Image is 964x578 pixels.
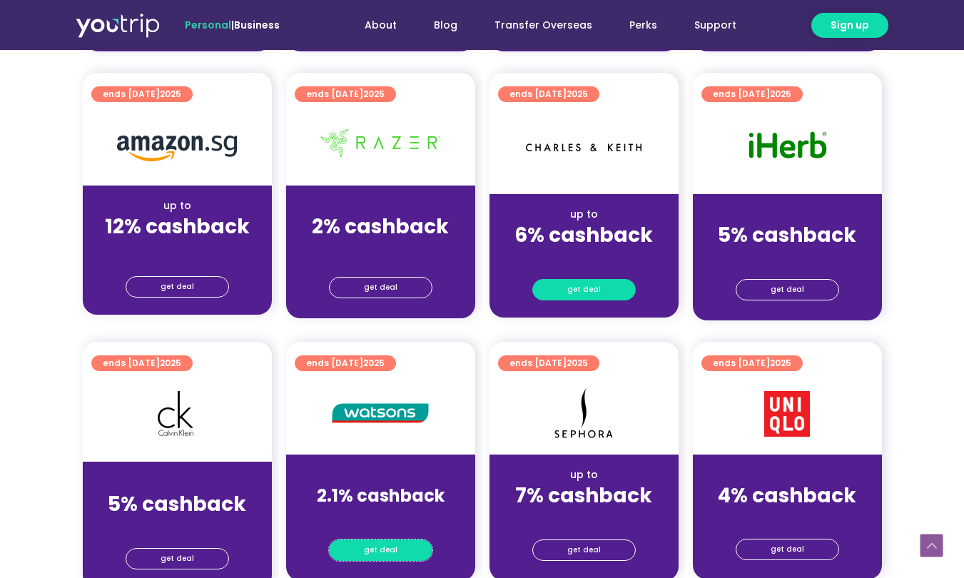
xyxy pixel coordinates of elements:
span: Personal [185,18,231,32]
span: get deal [161,549,194,569]
span: ends [DATE] [509,86,588,102]
a: get deal [126,276,229,298]
strong: 12% cashback [105,213,250,240]
div: up to [501,207,667,222]
div: up to [94,198,260,213]
a: Business [234,18,280,32]
span: get deal [771,539,804,559]
span: ends [DATE] [306,355,385,371]
span: get deal [364,540,397,560]
div: (for stays only) [94,240,260,255]
div: up to [298,198,464,213]
div: up to [704,467,871,482]
span: 2025 [567,357,588,369]
span: 2025 [363,357,385,369]
div: (for stays only) [704,509,871,524]
span: 2025 [567,88,588,100]
span: 2025 [363,88,385,100]
strong: 2.1% cashback [317,484,445,507]
span: get deal [567,280,601,300]
a: get deal [532,279,636,300]
strong: 6% cashback [514,221,653,249]
a: ends [DATE]2025 [498,355,599,371]
span: 2025 [160,88,181,100]
span: get deal [567,540,601,560]
span: ends [DATE] [306,86,385,102]
span: get deal [364,278,397,298]
a: ends [DATE]2025 [91,86,193,102]
div: up to [298,467,464,482]
span: 2025 [160,357,181,369]
a: get deal [329,277,432,298]
a: Sign up [811,13,888,38]
div: (for stays only) [501,248,667,263]
div: up to [501,467,667,482]
div: up to [704,207,871,222]
div: (for stays only) [94,517,260,532]
div: (for stays only) [298,509,464,524]
a: get deal [736,279,839,300]
a: ends [DATE]2025 [701,86,803,102]
a: About [346,12,415,39]
span: | [185,18,280,32]
span: get deal [161,277,194,297]
a: ends [DATE]2025 [498,86,599,102]
a: get deal [329,539,432,561]
strong: 7% cashback [515,482,652,509]
div: (for stays only) [501,509,667,524]
span: get deal [771,280,804,300]
a: get deal [532,539,636,561]
a: get deal [126,548,229,569]
strong: 5% cashback [108,490,246,518]
a: ends [DATE]2025 [701,355,803,371]
a: ends [DATE]2025 [91,355,193,371]
a: Blog [415,12,476,39]
a: ends [DATE]2025 [295,355,396,371]
span: ends [DATE] [713,86,791,102]
span: 2025 [770,88,791,100]
div: (for stays only) [298,240,464,255]
strong: 4% cashback [718,482,856,509]
span: ends [DATE] [103,86,181,102]
a: get deal [736,539,839,560]
a: Perks [611,12,676,39]
strong: 2% cashback [312,213,449,240]
nav: Menu [318,12,755,39]
a: Support [676,12,755,39]
span: ends [DATE] [509,355,588,371]
a: ends [DATE]2025 [295,86,396,102]
a: Transfer Overseas [476,12,611,39]
span: 2025 [770,357,791,369]
div: (for stays only) [704,248,871,263]
span: ends [DATE] [713,355,791,371]
span: ends [DATE] [103,355,181,371]
div: up to [94,476,260,491]
strong: 5% cashback [718,221,856,249]
span: Sign up [831,18,869,33]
